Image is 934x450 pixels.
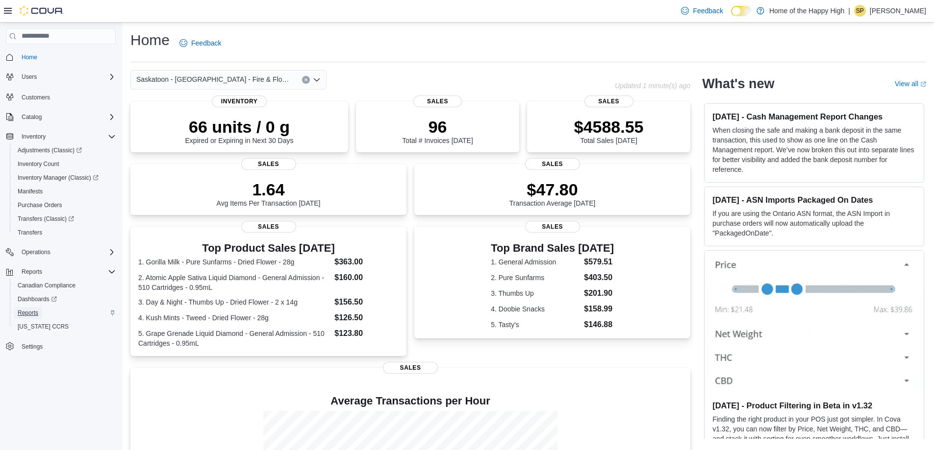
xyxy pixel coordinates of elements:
[18,160,59,168] span: Inventory Count
[14,307,42,319] a: Reports
[509,180,596,207] div: Transaction Average [DATE]
[848,5,850,17] p: |
[130,30,170,50] h1: Home
[18,323,69,331] span: [US_STATE] CCRS
[491,304,580,314] dt: 4. Doobie Snacks
[895,80,926,88] a: View allExternal link
[10,279,120,292] button: Canadian Compliance
[413,95,462,107] span: Sales
[491,273,580,283] dt: 2. Pure Sunfarms
[731,6,752,16] input: Dark Mode
[217,180,321,199] p: 1.64
[18,131,50,142] button: Inventory
[10,306,120,320] button: Reports
[584,287,614,299] dd: $201.90
[18,246,116,258] span: Operations
[712,125,916,174] p: When closing the safe and making a bank deposit in the same transaction, this used to show as one...
[574,117,644,137] p: $4588.55
[241,158,296,170] span: Sales
[10,226,120,239] button: Transfers
[18,111,46,123] button: Catalog
[18,229,42,237] span: Transfers
[138,395,682,407] h4: Average Transactions per Hour
[14,144,86,156] a: Adjustments (Classic)
[693,6,723,16] span: Feedback
[14,280,116,291] span: Canadian Compliance
[2,50,120,64] button: Home
[14,213,78,225] a: Transfers (Classic)
[2,339,120,354] button: Settings
[138,297,330,307] dt: 3. Day & Night - Thumbs Up - Dried Flower - 2 x 14g
[14,321,116,332] span: Washington CCRS
[22,113,42,121] span: Catalog
[18,91,116,103] span: Customers
[584,319,614,331] dd: $146.88
[18,295,57,303] span: Dashboards
[136,73,292,85] span: Saskatoon - [GEOGRAPHIC_DATA] - Fire & Flower
[14,172,116,184] span: Inventory Manager (Classic)
[14,199,66,211] a: Purchase Orders
[10,157,120,171] button: Inventory Count
[138,242,399,254] h3: Top Product Sales [DATE]
[14,199,116,211] span: Purchase Orders
[10,292,120,306] a: Dashboards
[18,146,82,154] span: Adjustments (Classic)
[10,143,120,157] a: Adjustments (Classic)
[6,46,116,379] nav: Complex example
[491,320,580,330] dt: 5. Tasty's
[22,343,43,351] span: Settings
[18,92,54,103] a: Customers
[313,76,321,84] button: Open list of options
[18,215,74,223] span: Transfers (Classic)
[2,90,120,104] button: Customers
[10,185,120,198] button: Manifests
[14,186,47,197] a: Manifests
[854,5,866,17] div: Samantha Paxman
[14,186,116,197] span: Manifests
[10,320,120,333] button: [US_STATE] CCRS
[176,33,225,53] a: Feedback
[20,6,64,16] img: Cova
[584,303,614,315] dd: $158.99
[18,309,38,317] span: Reports
[2,265,120,279] button: Reports
[18,51,41,63] a: Home
[2,130,120,143] button: Inventory
[241,221,296,233] span: Sales
[18,174,99,182] span: Inventory Manager (Classic)
[18,201,62,209] span: Purchase Orders
[334,328,399,339] dd: $123.80
[22,248,50,256] span: Operations
[14,321,73,332] a: [US_STATE] CCRS
[138,313,330,323] dt: 4. Kush Mints - Tweed - Dried Flower - 28g
[138,273,330,292] dt: 2. Atomic Apple Sativa Liquid Diamond - General Admission - 510 Cartridges - 0.95mL
[702,76,774,92] h2: What's new
[14,293,116,305] span: Dashboards
[2,70,120,84] button: Users
[584,256,614,268] dd: $579.51
[383,362,438,374] span: Sales
[491,242,614,254] h3: Top Brand Sales [DATE]
[10,171,120,185] a: Inventory Manager (Classic)
[14,213,116,225] span: Transfers (Classic)
[574,117,644,144] div: Total Sales [DATE]
[18,282,76,289] span: Canadian Compliance
[212,95,267,107] span: Inventory
[18,111,116,123] span: Catalog
[615,82,690,90] p: Updated 1 minute(s) ago
[402,117,473,137] p: 96
[191,38,221,48] span: Feedback
[18,341,47,353] a: Settings
[138,329,330,348] dt: 5. Grape Grenade Liquid Diamond - General Admission - 510 Cartridges - 0.95mL
[712,209,916,238] p: If you are using the Ontario ASN format, the ASN Import in purchase orders will now automatically...
[525,221,580,233] span: Sales
[22,53,37,61] span: Home
[712,401,916,410] h3: [DATE] - Product Filtering in Beta in v1.32
[18,188,43,195] span: Manifests
[14,144,116,156] span: Adjustments (Classic)
[18,131,116,142] span: Inventory
[712,195,916,205] h3: [DATE] - ASN Imports Packaged On Dates
[334,312,399,324] dd: $126.50
[14,158,63,170] a: Inventory Count
[712,112,916,121] h3: [DATE] - Cash Management Report Changes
